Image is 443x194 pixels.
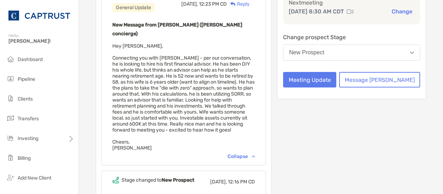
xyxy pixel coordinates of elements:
div: Collapse [227,153,255,159]
span: Billing [18,155,31,161]
img: CAPTRUST Logo [8,3,70,28]
span: Transfers [18,116,39,122]
span: [DATE], [210,179,227,185]
img: billing icon [6,153,15,162]
img: communication type [347,9,353,14]
img: Reply icon [230,2,236,6]
div: Reply [227,0,250,8]
p: [DATE] 8:30 AM CDT [289,7,344,16]
span: Add New Client [18,175,51,181]
span: 12:16 PM CD [228,179,255,185]
b: New Message from [PERSON_NAME] ([PERSON_NAME] concierge) [112,22,242,37]
img: pipeline icon [6,74,15,83]
p: Change prospect Stage [283,33,420,42]
img: Chevron icon [252,155,255,157]
span: Hey [PERSON_NAME], Connecting you with [PERSON_NAME] - per our conversation, he is looking to hir... [112,43,255,151]
img: investing icon [6,134,15,142]
div: New Prospect [289,49,324,56]
img: add_new_client icon [6,173,15,182]
span: Dashboard [18,56,43,62]
button: New Prospect [283,44,420,61]
div: Stage changed to [121,177,194,183]
img: Open dropdown arrow [410,51,414,54]
span: Clients [18,96,33,102]
span: Investing [18,135,38,141]
button: Change [389,8,414,15]
img: transfers icon [6,114,15,122]
button: Meeting Update [283,72,336,87]
b: New Prospect [162,177,194,183]
div: General Update [112,3,155,12]
span: [PERSON_NAME]! [8,38,74,44]
img: dashboard icon [6,55,15,63]
span: Pipeline [18,76,35,82]
span: 12:23 PM CD [199,1,227,7]
button: Message [PERSON_NAME] [339,72,420,87]
img: Event icon [112,177,119,183]
span: [DATE], [181,1,198,7]
img: clients icon [6,94,15,103]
